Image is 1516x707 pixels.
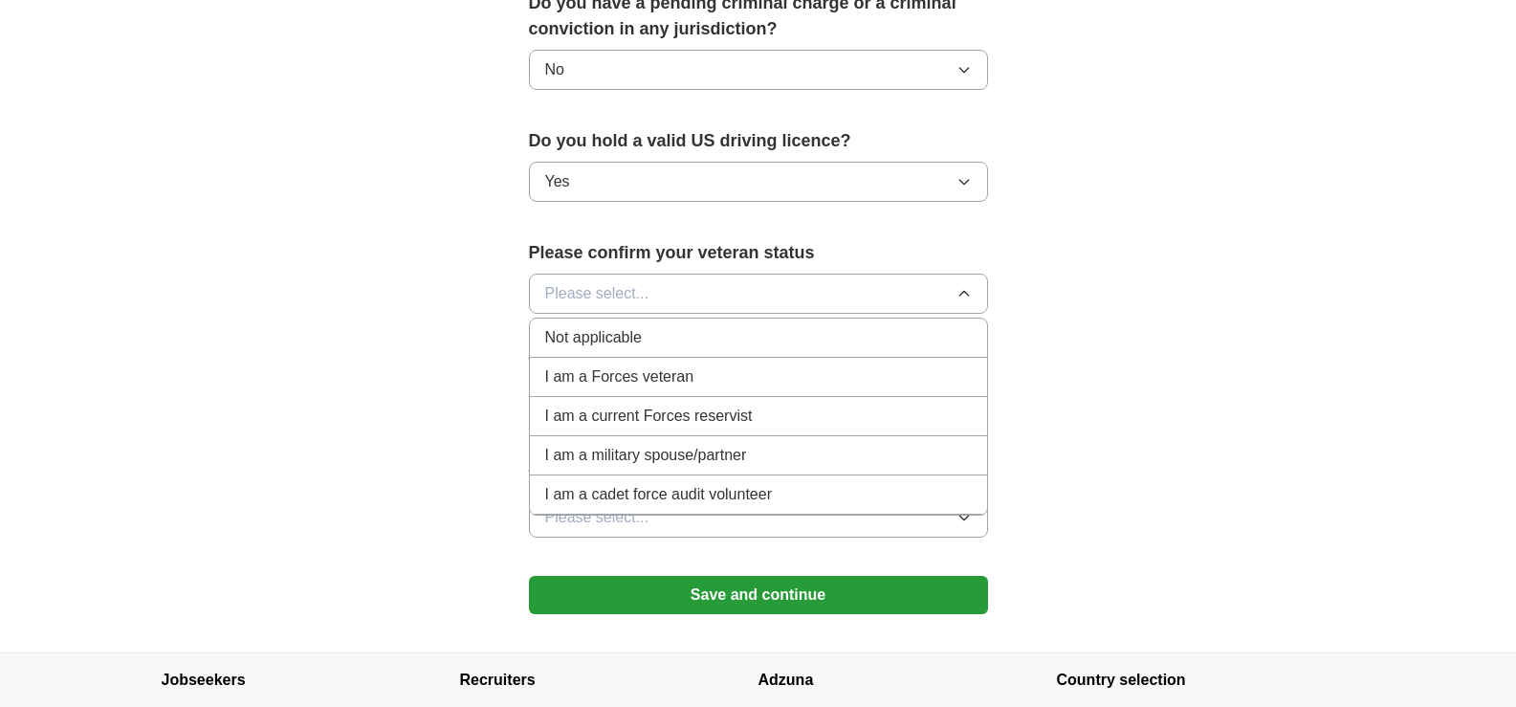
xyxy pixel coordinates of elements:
span: Please select... [545,506,649,529]
span: I am a cadet force audit volunteer [545,483,772,506]
button: Save and continue [529,576,988,614]
button: No [529,50,988,90]
span: I am a Forces veteran [545,365,694,388]
button: Please select... [529,274,988,314]
span: I am a current Forces reservist [545,405,753,428]
button: Yes [529,162,988,202]
span: No [545,58,564,81]
span: Yes [545,170,570,193]
button: Please select... [529,497,988,538]
label: Do you hold a valid US driving licence? [529,128,988,154]
label: Please confirm your veteran status [529,240,988,266]
h4: Country selection [1057,653,1355,707]
span: I am a military spouse/partner [545,444,747,467]
span: Please select... [545,282,649,305]
span: Not applicable [545,326,642,349]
